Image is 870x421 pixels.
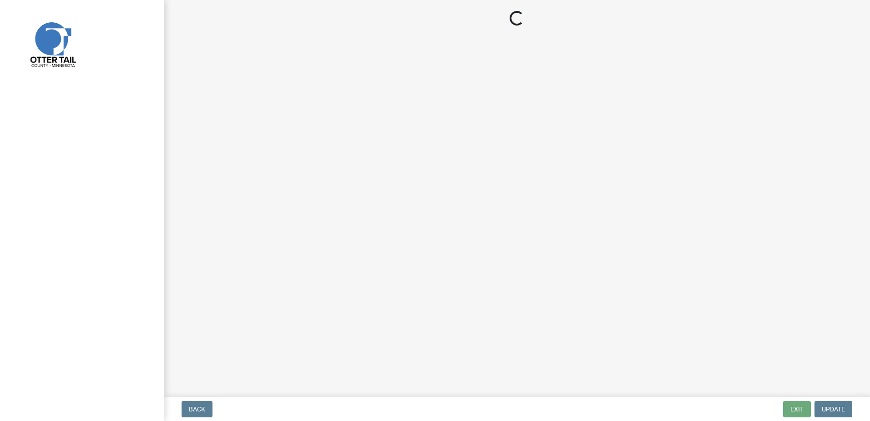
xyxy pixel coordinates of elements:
[18,10,86,78] img: Otter Tail County, Minnesota
[182,401,212,417] button: Back
[822,406,845,413] span: Update
[814,401,852,417] button: Update
[783,401,811,417] button: Exit
[189,406,205,413] span: Back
